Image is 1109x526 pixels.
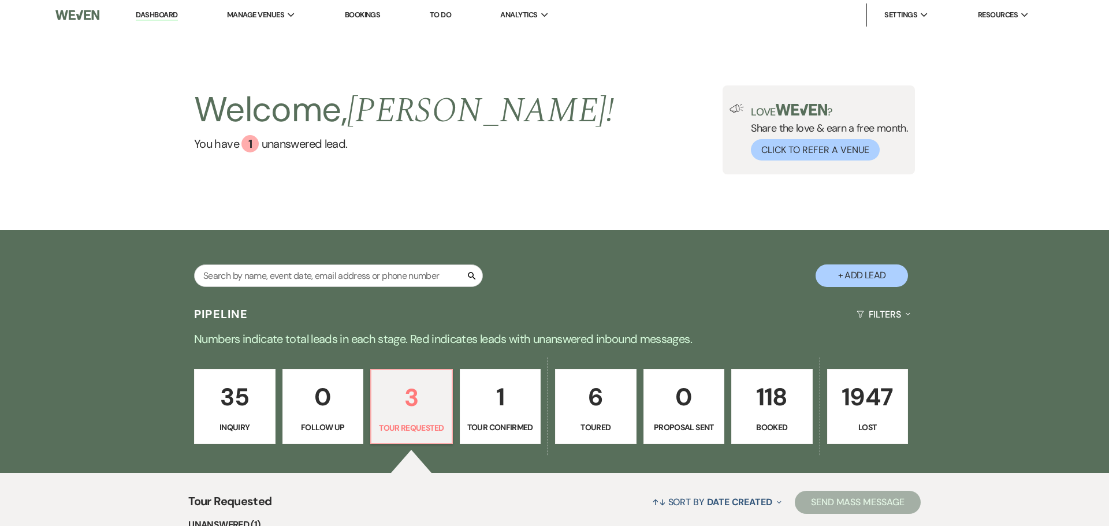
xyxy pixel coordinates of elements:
button: Click to Refer a Venue [751,139,880,161]
span: Date Created [707,496,772,508]
p: 35 [202,378,268,416]
p: Proposal Sent [651,421,717,434]
a: 35Inquiry [194,369,276,444]
p: 1947 [835,378,901,416]
span: Tour Requested [188,493,271,517]
div: Share the love & earn a free month. [744,104,908,161]
a: 1Tour Confirmed [460,369,541,444]
h2: Welcome, [194,85,614,135]
span: Manage Venues [227,9,284,21]
p: Follow Up [290,421,356,434]
a: Bookings [345,10,381,20]
p: Lost [835,421,901,434]
button: Filters [852,299,915,330]
a: Dashboard [136,10,177,21]
p: 0 [290,378,356,416]
a: 0Proposal Sent [643,369,725,444]
button: Send Mass Message [795,491,921,514]
h3: Pipeline [194,306,248,322]
span: ↑↓ [652,496,666,508]
p: 3 [378,378,445,417]
button: + Add Lead [816,264,908,287]
p: Tour Confirmed [467,421,534,434]
p: Tour Requested [378,421,445,434]
img: Weven Logo [55,3,99,27]
img: weven-logo-green.svg [776,104,827,115]
p: Toured [563,421,629,434]
p: Inquiry [202,421,268,434]
p: 0 [651,378,717,416]
p: 1 [467,378,534,416]
span: Analytics [500,9,537,21]
p: 6 [563,378,629,416]
p: Booked [739,421,805,434]
a: 3Tour Requested [370,369,453,444]
p: Love ? [751,104,908,117]
span: Resources [978,9,1018,21]
p: 118 [739,378,805,416]
div: 1 [241,135,259,152]
a: 118Booked [731,369,813,444]
p: Numbers indicate total leads in each stage. Red indicates leads with unanswered inbound messages. [139,330,970,348]
img: loud-speaker-illustration.svg [730,104,744,113]
span: [PERSON_NAME] ! [347,84,614,137]
a: To Do [430,10,451,20]
input: Search by name, event date, email address or phone number [194,264,483,287]
a: 6Toured [555,369,637,444]
a: You have 1 unanswered lead. [194,135,614,152]
a: 0Follow Up [282,369,364,444]
span: Settings [884,9,917,21]
a: 1947Lost [827,369,909,444]
button: Sort By Date Created [647,487,786,517]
